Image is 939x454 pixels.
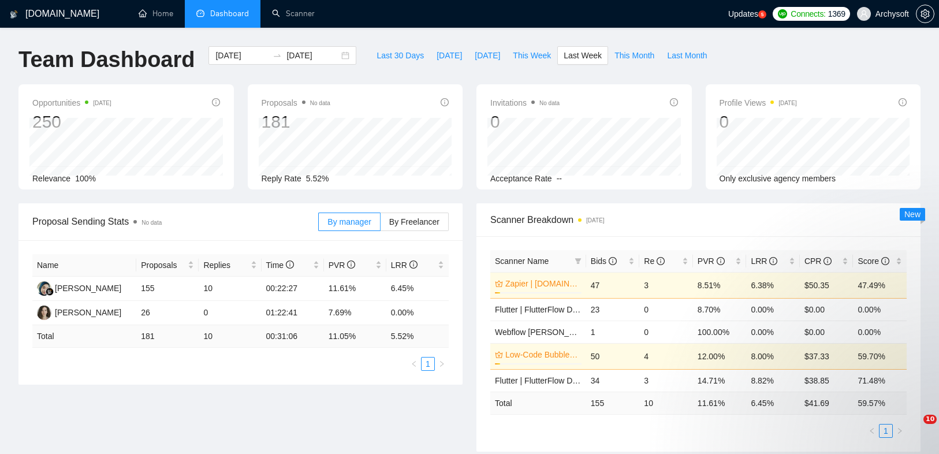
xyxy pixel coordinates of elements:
[386,277,449,301] td: 6.45%
[490,96,560,110] span: Invitations
[210,9,249,18] span: Dashboard
[495,256,549,266] span: Scanner Name
[586,272,640,298] td: 47
[572,252,584,270] span: filter
[693,272,747,298] td: 8.51%
[728,9,758,18] span: Updates
[751,256,777,266] span: LRR
[475,49,500,62] span: [DATE]
[266,261,294,270] span: Time
[916,5,934,23] button: setting
[513,49,551,62] span: This Week
[495,280,503,288] span: crown
[893,424,907,438] button: right
[586,321,640,343] td: 1
[32,96,111,110] span: Opportunities
[75,174,96,183] span: 100%
[869,427,875,434] span: left
[865,424,879,438] li: Previous Page
[377,49,424,62] span: Last 30 Days
[438,360,445,367] span: right
[769,257,777,265] span: info-circle
[661,46,713,65] button: Last Month
[409,261,418,269] span: info-circle
[495,328,594,337] a: Webflow [PERSON_NAME]
[591,256,617,266] span: Bids
[586,298,640,321] td: 23
[586,343,640,369] td: 50
[324,277,386,301] td: 11.61%
[306,174,329,183] span: 5.52%
[505,277,579,290] a: Zapier | [DOMAIN_NAME] [PERSON_NAME]
[286,261,294,269] span: info-circle
[46,288,54,296] img: gigradar-bm.png
[136,254,199,277] th: Proposals
[865,424,879,438] button: left
[55,282,121,295] div: [PERSON_NAME]
[55,306,121,319] div: [PERSON_NAME]
[800,298,854,321] td: $0.00
[386,301,449,325] td: 0.00%
[490,174,552,183] span: Acceptance Rate
[411,360,418,367] span: left
[639,298,693,321] td: 0
[421,357,435,371] li: 1
[720,174,836,183] span: Only exclusive agency members
[139,9,173,18] a: homeHome
[824,257,832,265] span: info-circle
[490,213,907,227] span: Scanner Breakdown
[10,5,18,24] img: logo
[18,46,195,73] h1: Team Dashboard
[639,272,693,298] td: 3
[495,376,661,385] a: Flutter | FlutterFlow Denys template (M,W,F,S)
[435,357,449,371] button: right
[881,257,889,265] span: info-circle
[698,256,725,266] span: PVR
[506,46,557,65] button: This Week
[639,343,693,369] td: 4
[199,325,261,348] td: 10
[657,257,665,265] span: info-circle
[196,9,204,17] span: dashboard
[422,358,434,370] a: 1
[347,261,355,269] span: info-circle
[761,12,764,17] text: 5
[495,305,639,314] a: Flutter | FlutterFlow Denys Promt (T,T,S)
[853,272,907,298] td: 47.49%
[262,325,324,348] td: 00:31:06
[879,424,893,438] li: 1
[693,321,747,343] td: 100.00%
[490,111,560,133] div: 0
[435,357,449,371] li: Next Page
[778,9,787,18] img: upwork-logo.png
[93,100,111,106] time: [DATE]
[693,343,747,369] td: 12.00%
[37,283,121,292] a: NA[PERSON_NAME]
[32,254,136,277] th: Name
[557,46,608,65] button: Last Week
[212,98,220,106] span: info-circle
[693,369,747,392] td: 14.71%
[32,174,70,183] span: Relevance
[490,392,586,414] td: Total
[441,98,449,106] span: info-circle
[899,98,907,106] span: info-circle
[468,46,506,65] button: [DATE]
[923,415,937,424] span: 10
[141,219,162,226] span: No data
[262,301,324,325] td: 01:22:41
[32,214,318,229] span: Proposal Sending Stats
[37,281,51,296] img: NA
[693,298,747,321] td: 8.70%
[505,348,579,361] a: Low-Code Bubble Taya
[644,256,665,266] span: Re
[262,174,301,183] span: Reply Rate
[32,111,111,133] div: 250
[904,210,921,219] span: New
[639,321,693,343] td: 0
[262,277,324,301] td: 00:22:27
[667,49,707,62] span: Last Month
[199,254,261,277] th: Replies
[608,46,661,65] button: This Month
[804,256,832,266] span: CPR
